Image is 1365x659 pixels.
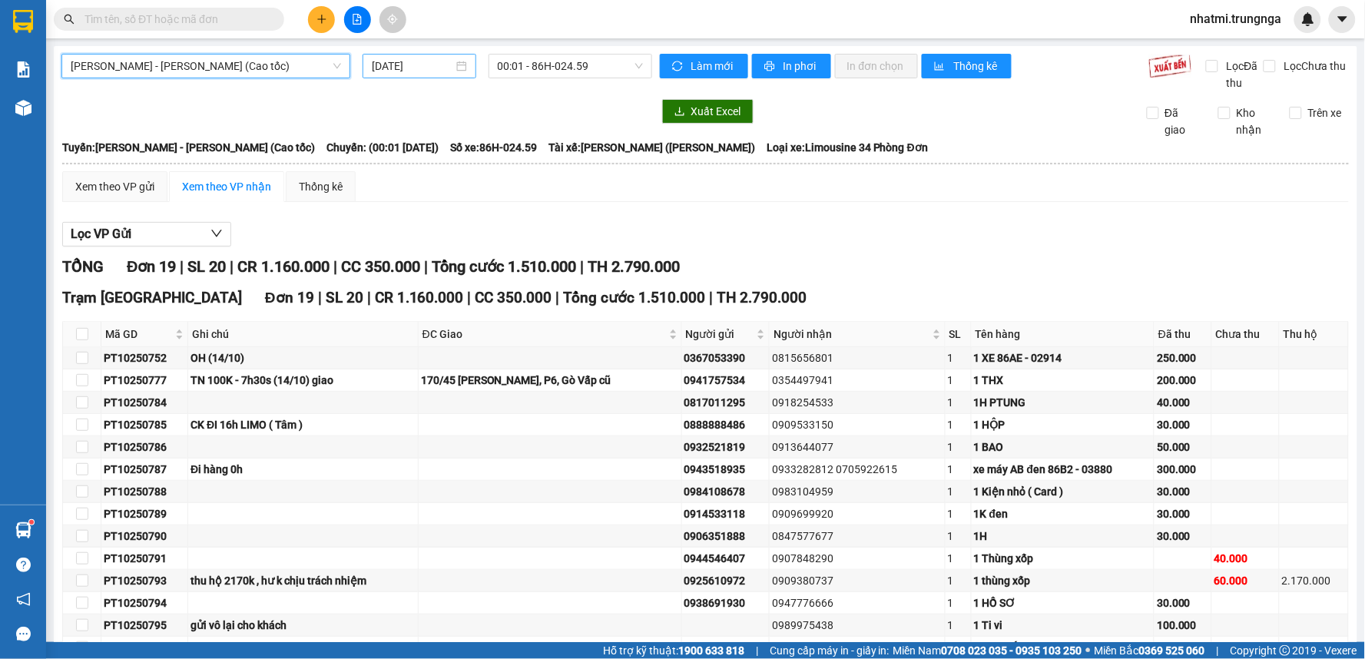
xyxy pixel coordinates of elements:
[772,461,943,478] div: 0933282812 0705922615
[684,594,767,611] div: 0938691930
[1336,12,1350,26] span: caret-down
[1212,322,1280,347] th: Chưa thu
[756,642,758,659] span: |
[772,617,943,634] div: 0989975438
[104,372,185,389] div: PT10250777
[237,257,330,276] span: CR 1.160.000
[104,505,185,522] div: PT10250789
[71,224,131,243] span: Lọc VP Gửi
[974,617,1151,634] div: 1 Ti vi
[1157,639,1209,656] div: 30.000
[191,372,416,389] div: TN 100K - 7h30s (14/10) giao
[772,372,943,389] div: 0354497941
[974,461,1151,478] div: xe máy AB đen 86B2 - 03880
[1280,645,1290,656] span: copyright
[71,55,341,78] span: Phan Thiết - Hồ Chí Minh (Cao tốc)
[662,99,754,124] button: downloadXuất Excel
[948,439,969,455] div: 1
[1159,104,1207,138] span: Đã giao
[684,505,767,522] div: 0914533118
[974,550,1151,567] div: 1 Thùng xốp
[498,55,643,78] span: 00:01 - 86H-024.59
[191,572,416,589] div: thu hộ 2170k , hư k chịu trách nhiệm
[104,617,185,634] div: PT10250795
[318,289,322,306] span: |
[101,592,188,614] td: PT10250794
[548,139,755,156] span: Tài xế: [PERSON_NAME] ([PERSON_NAME])
[948,349,969,366] div: 1
[1157,505,1209,522] div: 30.000
[1148,54,1192,78] img: 9k=
[101,503,188,525] td: PT10250789
[686,326,754,343] span: Người gửi
[556,289,560,306] span: |
[265,289,314,306] span: Đơn 19
[684,349,767,366] div: 0367053390
[974,394,1151,411] div: 1H PTUNG
[15,522,31,538] img: warehouse-icon
[104,349,185,366] div: PT10250752
[946,322,972,347] th: SL
[772,483,943,500] div: 0983104959
[104,572,185,589] div: PT10250793
[101,570,188,592] td: PT10250793
[379,6,406,33] button: aim
[210,227,223,240] span: down
[1157,372,1209,389] div: 200.000
[62,289,242,306] span: Trạm [GEOGRAPHIC_DATA]
[101,614,188,637] td: PT10250795
[684,550,767,567] div: 0944546407
[29,520,34,525] sup: 1
[772,505,943,522] div: 0909699920
[104,416,185,433] div: PT10250785
[1278,58,1349,75] span: Lọc Chưa thu
[387,14,398,25] span: aim
[104,639,185,656] div: PT10250796
[424,257,428,276] span: |
[974,505,1151,522] div: 1K đen
[772,528,943,545] div: 0847577677
[101,369,188,392] td: PT10250777
[1157,528,1209,545] div: 30.000
[1214,550,1277,567] div: 40.000
[1157,349,1209,366] div: 250.000
[104,394,185,411] div: PT10250784
[104,550,185,567] div: PT10250791
[316,14,327,25] span: plus
[101,414,188,436] td: PT10250785
[674,106,685,118] span: download
[953,58,999,75] span: Thống kê
[101,459,188,481] td: PT10250787
[127,257,176,276] span: Đơn 19
[367,289,371,306] span: |
[191,416,416,433] div: CK ĐI 16h LIMO ( Tâm )
[1139,644,1205,657] strong: 0369 525 060
[710,289,714,306] span: |
[684,483,767,500] div: 0984108678
[1157,439,1209,455] div: 50.000
[1157,394,1209,411] div: 40.000
[84,11,266,28] input: Tìm tên, số ĐT hoặc mã đơn
[191,349,416,366] div: OH (14/10)
[835,54,919,78] button: In đơn chọn
[974,349,1151,366] div: 1 XE 86AE - 02914
[16,592,31,607] span: notification
[1282,572,1346,589] div: 2.170.000
[684,639,767,656] div: 0913644077
[1301,12,1315,26] img: icon-new-feature
[326,289,363,306] span: SL 20
[764,61,777,73] span: printer
[1155,322,1212,347] th: Đã thu
[105,326,172,343] span: Mã GD
[15,100,31,116] img: warehouse-icon
[974,483,1151,500] div: 1 Kiện nhỏ ( Card )
[188,322,419,347] th: Ghi chú
[191,461,416,478] div: Đi hàng 0h
[580,257,584,276] span: |
[1157,617,1209,634] div: 100.000
[64,14,75,25] span: search
[972,322,1155,347] th: Tên hàng
[1157,483,1209,500] div: 30.000
[974,416,1151,433] div: 1 HỘP
[948,461,969,478] div: 1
